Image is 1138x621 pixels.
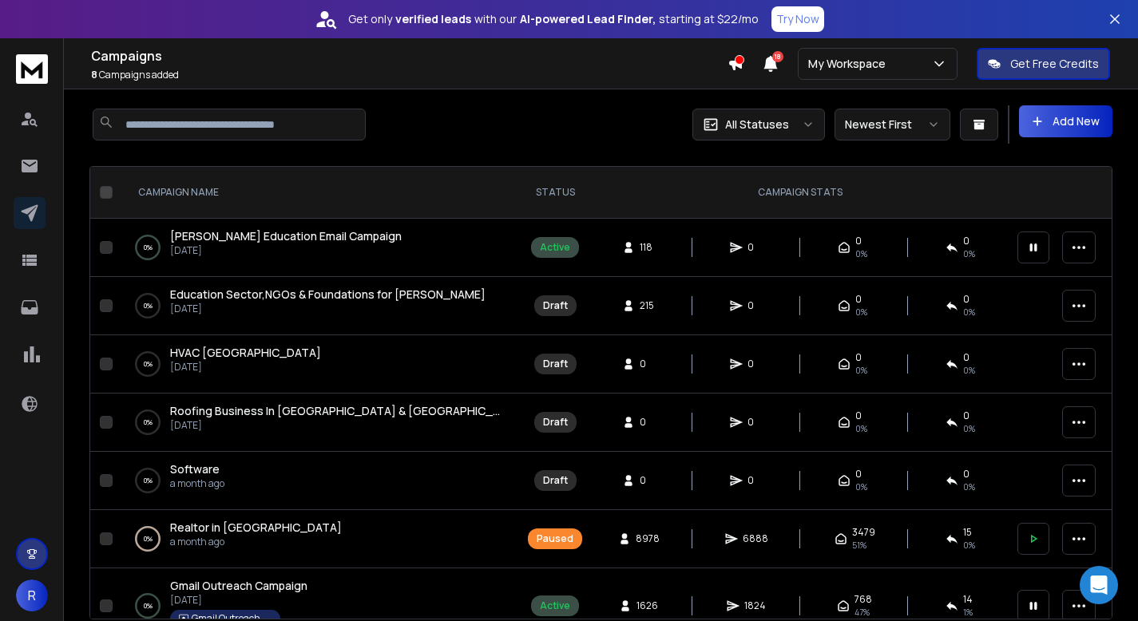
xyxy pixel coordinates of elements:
[144,414,153,430] p: 0 %
[592,167,1008,219] th: CAMPAIGN STATS
[16,579,48,611] button: R
[170,345,321,361] a: HVAC [GEOGRAPHIC_DATA]
[963,606,973,619] span: 1 %
[170,477,224,490] p: a month ago
[636,599,658,612] span: 1626
[119,452,518,510] td: 0%Softwarea month ago
[540,599,570,612] div: Active
[640,474,656,487] span: 0
[744,599,766,612] span: 1824
[119,219,518,277] td: 0%[PERSON_NAME] Education Email Campaign[DATE]
[855,293,862,306] span: 0
[170,419,502,432] p: [DATE]
[170,361,321,374] p: [DATE]
[170,594,307,607] p: [DATE]
[640,241,656,254] span: 118
[854,593,872,606] span: 768
[170,287,486,302] span: Education Sector,NGOs & Foundations for [PERSON_NAME]
[119,394,518,452] td: 0%Roofing Business In [GEOGRAPHIC_DATA] & [GEOGRAPHIC_DATA][DATE]
[747,241,763,254] span: 0
[144,298,153,314] p: 0 %
[772,51,783,62] span: 18
[170,461,220,477] span: Software
[963,306,975,318] span: 0%
[91,69,728,81] p: Campaigns added
[808,56,892,72] p: My Workspace
[747,416,763,429] span: 0
[119,277,518,335] td: 0%Education Sector,NGOs & Foundations for [PERSON_NAME][DATE]
[518,167,592,219] th: STATUS
[743,532,768,545] span: 6888
[636,532,660,545] span: 8978
[640,358,656,370] span: 0
[1010,56,1099,72] p: Get Free Credits
[963,409,969,422] span: 0
[144,356,153,372] p: 0 %
[776,11,819,27] p: Try Now
[852,526,875,539] span: 3479
[963,235,969,247] span: 0
[855,409,862,422] span: 0
[170,244,402,257] p: [DATE]
[771,6,824,32] button: Try Now
[543,474,568,487] div: Draft
[144,531,153,547] p: 0 %
[963,593,973,606] span: 14
[963,422,975,435] span: 0%
[640,299,656,312] span: 215
[855,351,862,364] span: 0
[855,235,862,247] span: 0
[543,416,568,429] div: Draft
[170,403,502,419] a: Roofing Business In [GEOGRAPHIC_DATA] & [GEOGRAPHIC_DATA]
[1080,566,1118,604] div: Open Intercom Messenger
[144,598,153,614] p: 0 %
[91,68,97,81] span: 8
[963,364,975,377] span: 0%
[170,303,486,315] p: [DATE]
[119,167,518,219] th: CAMPAIGN NAME
[855,468,862,481] span: 0
[119,335,518,394] td: 0%HVAC [GEOGRAPHIC_DATA][DATE]
[395,11,471,27] strong: verified leads
[835,109,950,140] button: Newest First
[963,526,972,539] span: 15
[16,54,48,84] img: logo
[91,46,728,65] h1: Campaigns
[119,510,518,568] td: 0%Realtor in [GEOGRAPHIC_DATA]a month ago
[540,241,570,254] div: Active
[170,536,342,548] p: a month ago
[963,293,969,306] span: 0
[963,351,969,364] span: 0
[543,299,568,312] div: Draft
[855,306,867,318] span: 0%
[747,358,763,370] span: 0
[854,606,870,619] span: 47 %
[170,345,321,360] span: HVAC [GEOGRAPHIC_DATA]
[747,299,763,312] span: 0
[1019,105,1112,137] button: Add New
[963,539,975,552] span: 0 %
[747,474,763,487] span: 0
[855,364,867,377] span: 0%
[852,539,866,552] span: 51 %
[170,520,342,536] a: Realtor in [GEOGRAPHIC_DATA]
[855,481,867,493] span: 0%
[170,578,307,594] a: Gmail Outreach Campaign
[963,247,975,260] span: 0%
[144,239,153,255] p: 0 %
[543,358,568,370] div: Draft
[348,11,759,27] p: Get only with our starting at $22/mo
[170,461,220,477] a: Software
[537,532,573,545] div: Paused
[640,416,656,429] span: 0
[855,422,867,435] span: 0%
[963,468,969,481] span: 0
[170,228,402,244] a: [PERSON_NAME] Education Email Campaign
[170,403,527,418] span: Roofing Business In [GEOGRAPHIC_DATA] & [GEOGRAPHIC_DATA]
[144,473,153,488] p: 0 %
[170,287,486,303] a: Education Sector,NGOs & Foundations for [PERSON_NAME]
